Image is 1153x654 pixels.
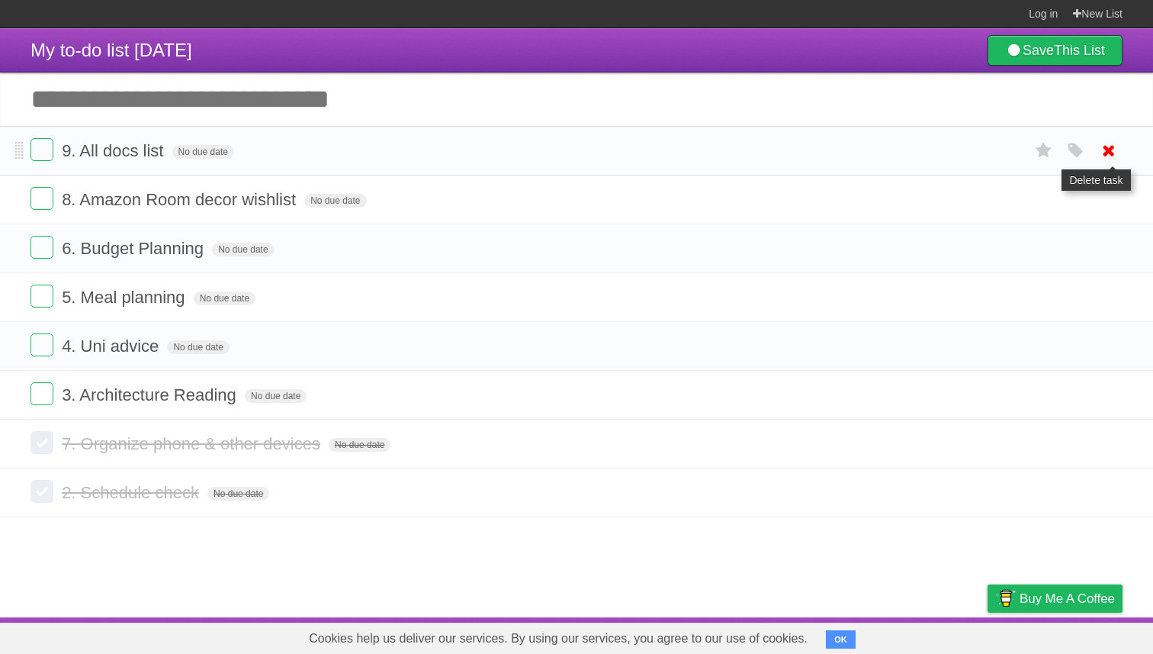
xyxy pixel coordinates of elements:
label: Done [31,187,53,210]
b: This List [1054,43,1105,58]
span: No due date [207,487,269,501]
span: No due date [167,340,229,354]
label: Done [31,285,53,308]
a: Suggest a feature [1026,621,1122,650]
span: Cookies help us deliver our services. By using our services, you agree to our use of cookies. [294,623,823,654]
span: 3. Architecture Reading [62,385,240,404]
a: Developers [835,621,897,650]
span: 9. All docs list [62,141,167,160]
label: Done [31,138,53,161]
label: Done [31,480,53,503]
span: My to-do list [DATE] [31,40,192,60]
button: OK [826,630,856,649]
a: SaveThis List [988,35,1122,66]
label: Done [31,431,53,454]
span: 5. Meal planning [62,288,188,307]
span: 7. Organize phone & other devices [62,434,324,453]
label: Done [31,333,53,356]
a: Buy me a coffee [988,585,1122,613]
a: Terms [916,621,949,650]
a: About [785,621,817,650]
img: Buy me a coffee [995,585,1016,611]
label: Done [31,236,53,259]
span: No due date [194,292,255,305]
span: No due date [304,194,366,208]
span: 4. Uni advice [62,337,162,356]
span: No due date [245,389,307,403]
span: No due date [329,438,390,452]
label: Done [31,382,53,405]
label: Star task [1029,138,1058,163]
span: 6. Budget Planning [62,239,207,258]
span: No due date [172,145,234,159]
span: No due date [212,243,274,256]
span: 2. Schedule check [62,483,203,502]
span: 8. Amazon Room decor wishlist [62,190,300,209]
span: Buy me a coffee [1020,585,1115,612]
a: Privacy [968,621,1007,650]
